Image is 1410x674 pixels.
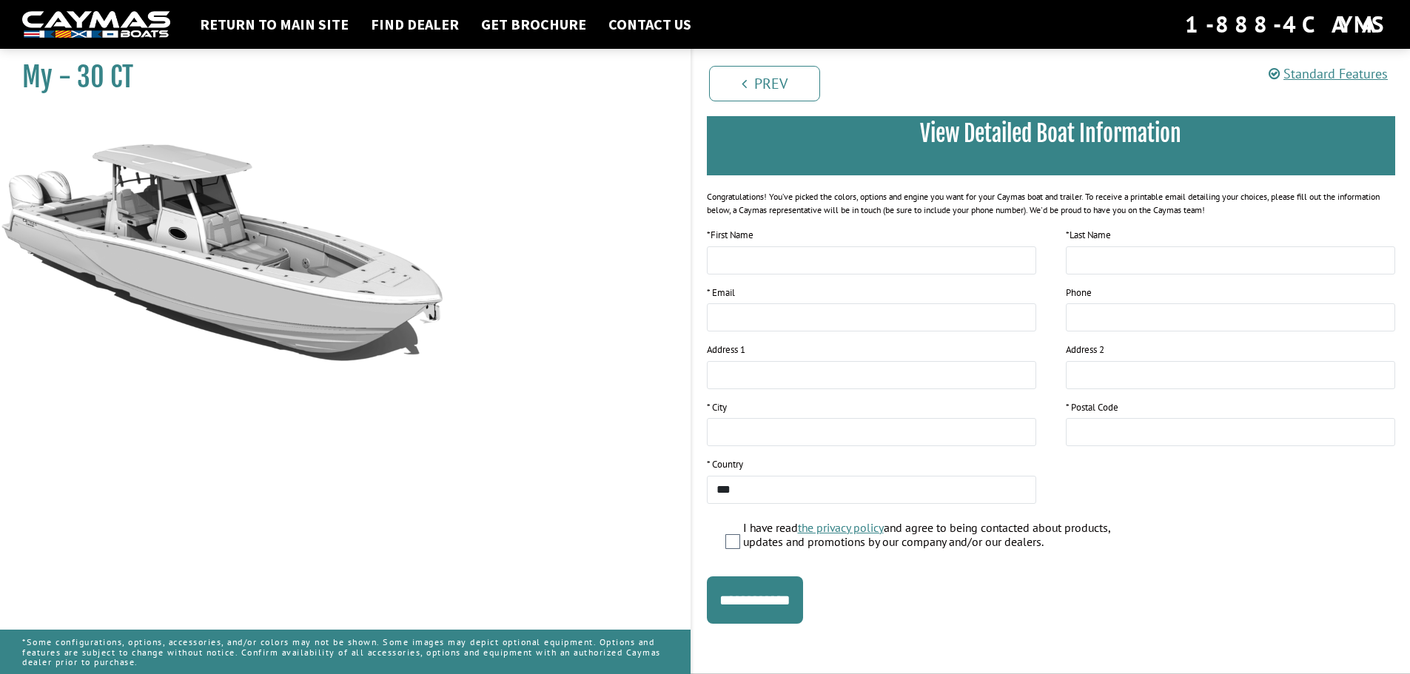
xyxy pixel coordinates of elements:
[1066,286,1092,300] label: Phone
[707,190,1396,217] div: Congratulations! You’ve picked the colors, options and engine you want for your Caymas boat and t...
[707,343,745,357] label: Address 1
[22,61,654,94] h1: My - 30 CT
[743,521,1145,553] label: I have read and agree to being contacted about products, updates and promotions by our company an...
[1066,228,1111,243] label: Last Name
[1269,65,1388,82] a: Standard Features
[707,400,727,415] label: * City
[474,15,594,34] a: Get Brochure
[363,15,466,34] a: Find Dealer
[707,457,743,472] label: * Country
[707,286,735,300] label: * Email
[729,120,1374,147] h3: View Detailed Boat Information
[1185,8,1388,41] div: 1-888-4CAYMAS
[1066,343,1104,357] label: Address 2
[707,228,753,243] label: First Name
[1066,400,1118,415] label: * Postal Code
[22,11,170,38] img: white-logo-c9c8dbefe5ff5ceceb0f0178aa75bf4bb51f6bca0971e226c86eb53dfe498488.png
[798,520,884,535] a: the privacy policy
[601,15,699,34] a: Contact Us
[192,15,356,34] a: Return to main site
[22,630,668,674] p: *Some configurations, options, accessories, and/or colors may not be shown. Some images may depic...
[709,66,820,101] a: Prev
